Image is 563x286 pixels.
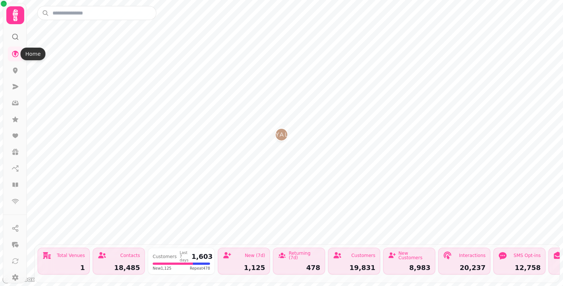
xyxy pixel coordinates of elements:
div: 1,603 [191,253,213,260]
div: New (7d) [245,253,265,258]
div: Map marker [276,129,287,143]
div: 1,125 [223,264,265,271]
button: Royal Nawaab Pyramid [276,129,287,141]
div: Customers [153,254,177,259]
div: 8,983 [388,264,430,271]
div: Customers [351,253,375,258]
div: 478 [278,264,320,271]
span: Repeat 478 [190,266,210,271]
div: 18,485 [98,264,140,271]
span: New 1,125 [153,266,171,271]
div: 19,831 [333,264,375,271]
div: 12,758 [498,264,541,271]
div: Interactions [459,253,486,258]
div: 20,237 [443,264,486,271]
div: Total Venues [57,253,85,258]
div: Home [20,48,45,60]
div: Returning (7d) [289,251,320,260]
div: Contacts [120,253,140,258]
div: New Customers [398,251,430,260]
div: Last 7 days [180,251,189,262]
div: SMS Opt-ins [513,253,541,258]
div: 1 [42,264,85,271]
a: Mapbox logo [2,275,35,284]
